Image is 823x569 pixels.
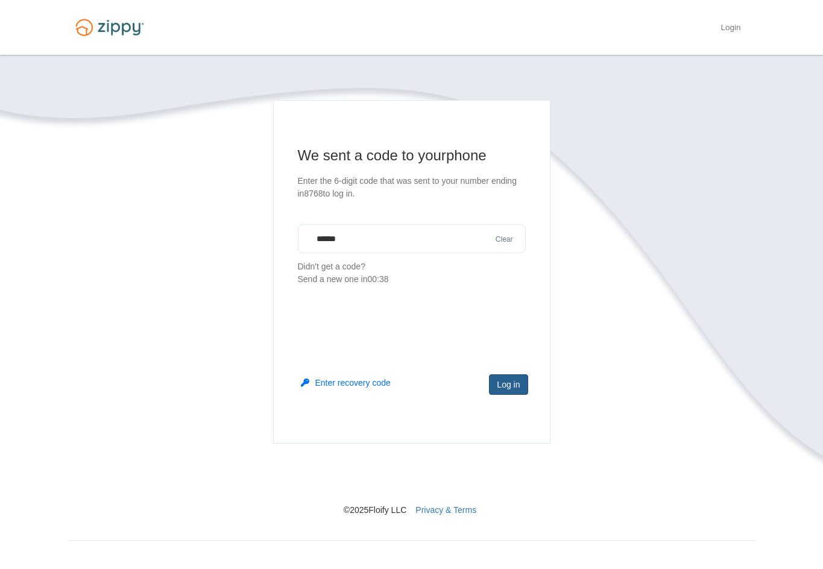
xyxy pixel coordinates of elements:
[298,260,526,286] p: Didn't get a code?
[415,505,476,515] a: Privacy & Terms
[721,23,740,35] a: Login
[301,377,391,389] button: Enter recovery code
[68,13,151,42] img: Logo
[68,444,755,516] nav: © 2025 Floify LLC
[298,273,526,286] div: Send a new one in 00:38
[298,175,526,200] p: Enter the 6-digit code that was sent to your number ending in 8768 to log in.
[298,146,526,165] h1: We sent a code to your phone
[489,374,528,395] button: Log in
[492,234,517,245] button: Clear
